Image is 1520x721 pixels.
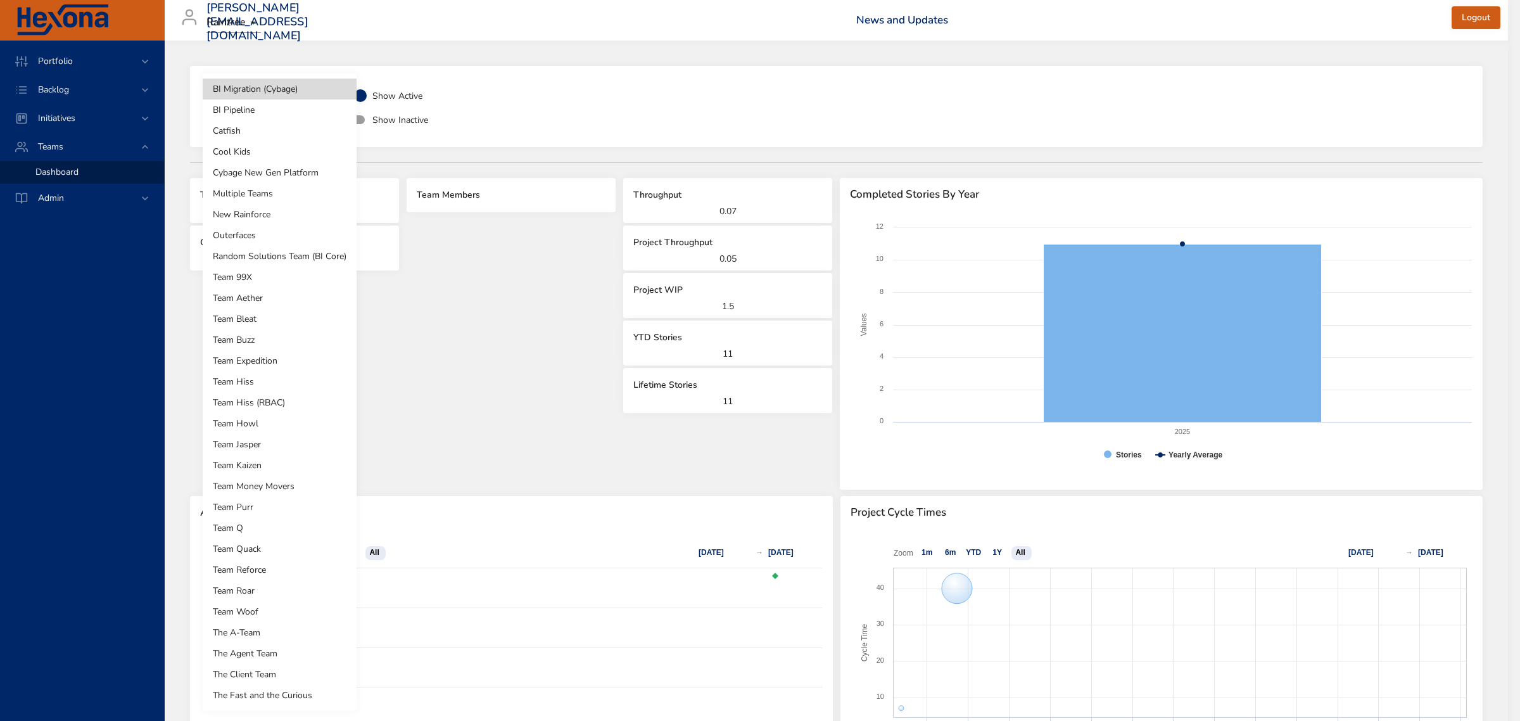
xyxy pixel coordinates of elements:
li: Team Aether [203,288,357,309]
li: Team Woof [203,601,357,622]
li: Team Expedition [203,350,357,371]
li: Cybage New Gen Platform [203,162,357,183]
li: Random Solutions Team (BI Core) [203,246,357,267]
li: Team Howl [203,413,357,434]
li: Team Purr [203,497,357,518]
li: Team Buzz [203,329,357,350]
li: Team Bleat [203,309,357,329]
li: Team Kaizen [203,455,357,476]
li: Team Jasper [203,434,357,455]
li: The Agent Team [203,643,357,664]
li: Team 99X [203,267,357,288]
li: The Fast and the Curious [203,685,357,706]
li: Team Roar [203,580,357,601]
li: Team Quack [203,539,357,559]
li: Team Hiss (RBAC) [203,392,357,413]
li: BI Pipeline [203,99,357,120]
li: The A-Team [203,622,357,643]
li: Team Reforce [203,559,357,580]
li: Team Q [203,518,357,539]
li: Catfish [203,120,357,141]
li: Team Money Movers [203,476,357,497]
li: The Client Team [203,664,357,685]
li: Cool Kids [203,141,357,162]
li: Multiple Teams [203,183,357,204]
li: BI Migration (Cybage) [203,79,357,99]
li: Team Hiss [203,371,357,392]
li: Outerfaces [203,225,357,246]
li: New Rainforce [203,204,357,225]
